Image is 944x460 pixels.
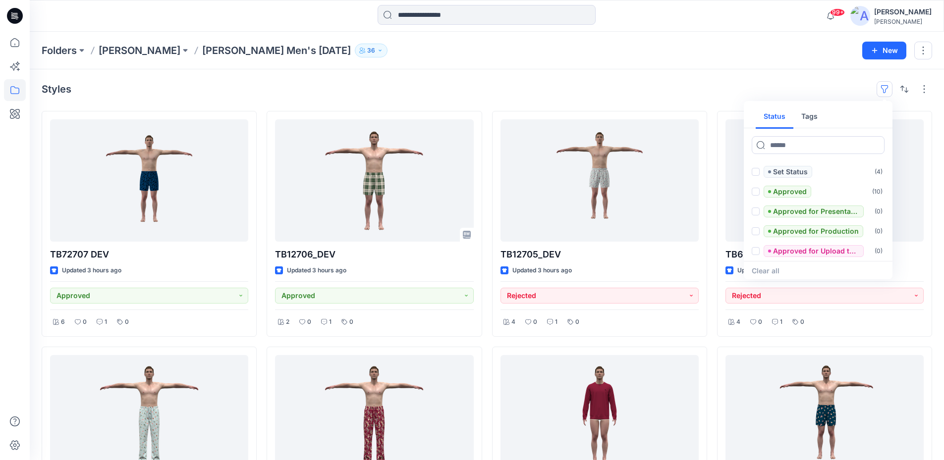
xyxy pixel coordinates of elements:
p: 0 [575,317,579,327]
p: [PERSON_NAME] Men's [DATE] [202,44,351,57]
a: TB62701 DEV [725,119,924,242]
p: ( 10 ) [872,187,883,197]
p: Set Status [773,166,808,178]
span: Set Status [764,166,812,178]
button: Tags [793,105,826,129]
p: 0 [758,317,762,327]
p: 36 [367,45,375,56]
span: Approved for Presentation [764,205,864,217]
p: ( 0 ) [875,246,883,256]
p: Approved for Production [773,225,859,237]
a: TB12705_DEV [500,119,699,242]
p: Updated 3 hours ago [62,265,121,276]
p: ( 0 ) [875,226,883,237]
p: 4 [511,317,515,327]
h4: Styles [42,83,71,95]
a: [PERSON_NAME] [99,44,180,57]
p: TB62701 DEV [725,248,924,261]
img: avatar [850,6,870,26]
div: [PERSON_NAME] [874,6,932,18]
span: Approved for Upload to customer platform [764,245,864,257]
span: Approved for Production [764,225,863,237]
p: 0 [349,317,353,327]
p: 1 [780,317,782,327]
p: 1 [105,317,107,327]
span: 99+ [830,8,845,16]
span: Approved [764,186,811,198]
button: Status [756,105,793,129]
div: [PERSON_NAME] [874,18,932,25]
p: Approved [773,186,807,198]
p: Updated 3 hours ago [512,265,572,276]
p: 1 [329,317,332,327]
p: 6 [61,317,65,327]
p: 0 [83,317,87,327]
p: ( 4 ) [875,167,883,177]
button: 36 [355,44,388,57]
p: 1 [555,317,557,327]
p: Updated 3 hours ago [287,265,346,276]
a: Folders [42,44,77,57]
p: 0 [307,317,311,327]
p: ( 0 ) [875,206,883,217]
button: New [862,42,906,59]
p: 0 [125,317,129,327]
a: TB72707 DEV [50,119,248,242]
p: 4 [736,317,740,327]
p: 0 [533,317,537,327]
p: Updated 3 hours ago [737,265,797,276]
p: TB12705_DEV [500,248,699,261]
p: 2 [286,317,289,327]
a: TB12706_DEV [275,119,473,242]
p: Approved for Upload to customer platform [773,245,859,257]
p: TB72707 DEV [50,248,248,261]
p: 0 [800,317,804,327]
p: Approved for Presentation [773,205,859,217]
p: TB12706_DEV [275,248,473,261]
